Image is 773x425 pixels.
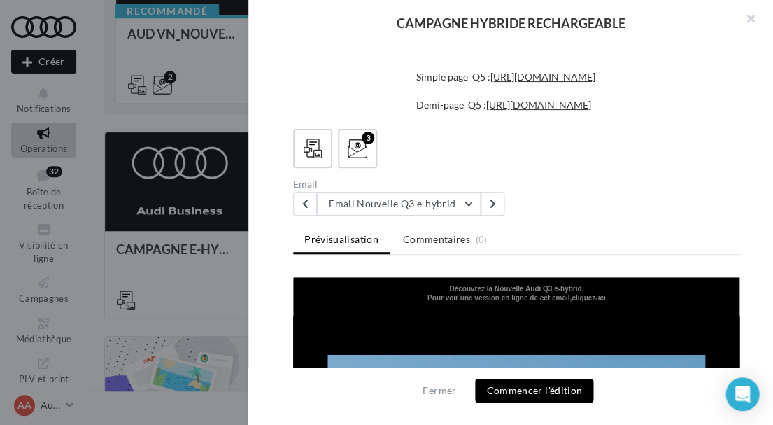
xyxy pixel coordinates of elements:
div: Open Intercom Messenger [725,377,759,411]
a: [URL][DOMAIN_NAME] [486,99,591,111]
div: Email [293,179,511,189]
a: [URL][DOMAIN_NAME] [490,71,595,83]
span: (0) [475,234,487,245]
div: 3 [362,132,374,144]
button: Commencer l'édition [475,379,593,403]
button: Email Nouvelle Q3 e-hybrid [317,192,481,216]
div: CAMPAGNE HYBRIDE RECHARGEABLE [271,17,751,29]
button: Fermer [417,382,462,399]
b: Découvrez la Nouvelle Audi Q3 e-hybrid. [156,8,290,15]
a: cliquez-ici [278,17,312,25]
font: Pour voir une version en ligne de cet email, [134,17,313,25]
span: Commentaires [403,232,470,246]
